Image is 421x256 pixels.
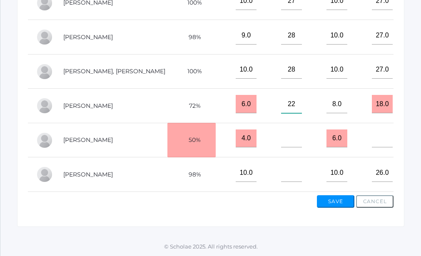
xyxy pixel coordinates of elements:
[63,171,113,178] a: [PERSON_NAME]
[167,89,216,123] td: 72%
[167,157,216,192] td: 98%
[63,67,165,75] a: [PERSON_NAME], [PERSON_NAME]
[167,20,216,55] td: 98%
[63,33,113,41] a: [PERSON_NAME]
[0,243,421,251] p: © Scholae 2025. All rights reserved.
[63,102,113,109] a: [PERSON_NAME]
[167,54,216,89] td: 100%
[36,63,53,80] div: Connor Moe
[36,166,53,183] div: Thad Rand
[63,136,113,144] a: [PERSON_NAME]
[36,132,53,149] div: Roman Neufeld
[36,29,53,45] div: Dylan Hammock
[167,123,216,157] td: 50%
[317,195,354,208] button: Save
[356,195,394,208] button: Cancel
[36,97,53,114] div: Roman Moran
